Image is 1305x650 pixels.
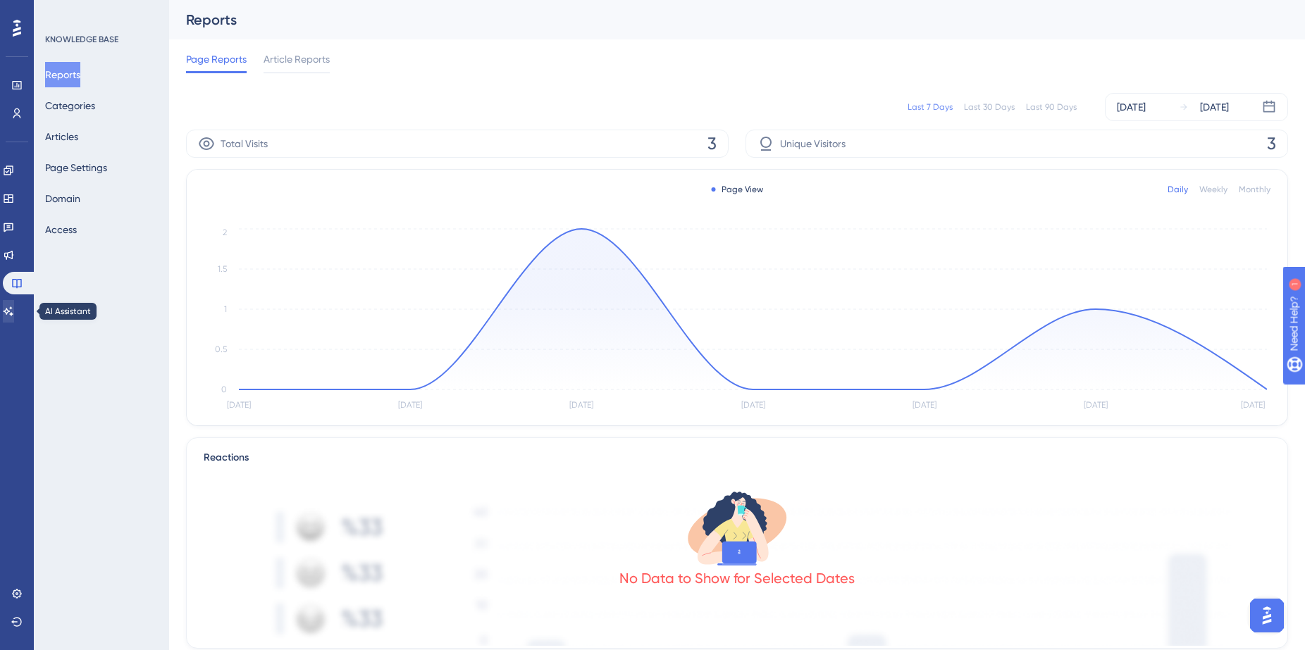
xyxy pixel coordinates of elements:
div: Last 90 Days [1026,101,1077,113]
div: Monthly [1239,184,1270,195]
div: [DATE] [1117,99,1146,115]
span: Unique Visitors [780,135,846,152]
span: Total Visits [221,135,268,152]
tspan: [DATE] [741,400,765,410]
div: Daily [1168,184,1188,195]
div: KNOWLEDGE BASE [45,34,118,45]
span: Need Help? [33,4,88,20]
tspan: 2 [223,227,227,237]
div: No Data to Show for Selected Dates [619,568,855,588]
tspan: 1 [224,304,227,314]
tspan: [DATE] [1084,400,1108,410]
div: Reactions [204,449,1270,466]
tspan: 0 [221,385,227,394]
button: Page Settings [45,155,107,180]
span: Article Reports [264,51,330,68]
tspan: 1.5 [218,264,227,274]
div: Reports [186,10,1253,30]
div: 1 [98,7,102,18]
div: [DATE] [1200,99,1229,115]
tspan: [DATE] [569,400,593,410]
button: Reports [45,62,80,87]
button: Access [45,217,77,242]
tspan: [DATE] [398,400,422,410]
button: Articles [45,124,78,149]
iframe: UserGuiding AI Assistant Launcher [1246,594,1288,637]
button: Domain [45,186,80,211]
span: 3 [1267,132,1276,155]
div: Last 30 Days [964,101,1015,113]
tspan: [DATE] [227,400,251,410]
tspan: [DATE] [1241,400,1265,410]
tspan: [DATE] [913,400,936,410]
div: Page View [712,184,763,195]
div: Last 7 Days [908,101,953,113]
div: Weekly [1199,184,1227,195]
button: Categories [45,93,95,118]
span: 3 [707,132,717,155]
tspan: 0.5 [215,344,227,354]
span: Page Reports [186,51,247,68]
